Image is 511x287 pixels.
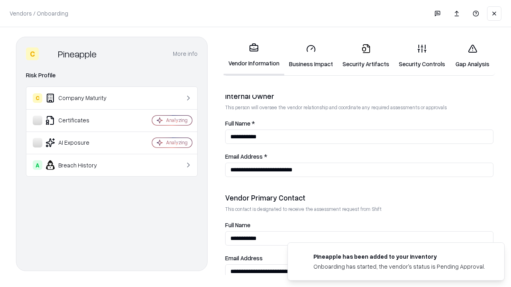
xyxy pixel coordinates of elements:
div: Certificates [33,116,128,125]
div: Analyzing [166,117,188,124]
label: Full Name * [225,120,493,126]
div: Pineapple [58,47,97,60]
div: A [33,160,42,170]
div: Pineapple has been added to your inventory [313,252,485,261]
div: Vendor Primary Contact [225,193,493,202]
div: Onboarding has started, the vendor's status is Pending Approval. [313,262,485,271]
div: Internal Owner [225,91,493,101]
a: Vendor Information [224,37,284,75]
div: C [33,93,42,103]
button: More info [173,47,198,61]
div: Company Maturity [33,93,128,103]
label: Full Name [225,222,493,228]
p: This contact is designated to receive the assessment request from Shift [225,206,493,212]
a: Gap Analysis [450,37,495,75]
img: Pineapple [42,47,55,60]
div: Breach History [33,160,128,170]
a: Business Impact [284,37,338,75]
label: Email Address * [225,153,493,159]
div: Analyzing [166,139,188,146]
a: Security Controls [394,37,450,75]
a: Security Artifacts [338,37,394,75]
div: C [26,47,39,60]
img: pineappleenergy.com [297,252,307,262]
p: This person will oversee the vendor relationship and coordinate any required assessments or appro... [225,104,493,111]
p: Vendors / Onboarding [10,9,68,18]
div: Risk Profile [26,71,198,80]
label: Email Address [225,255,493,261]
div: AI Exposure [33,138,128,147]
